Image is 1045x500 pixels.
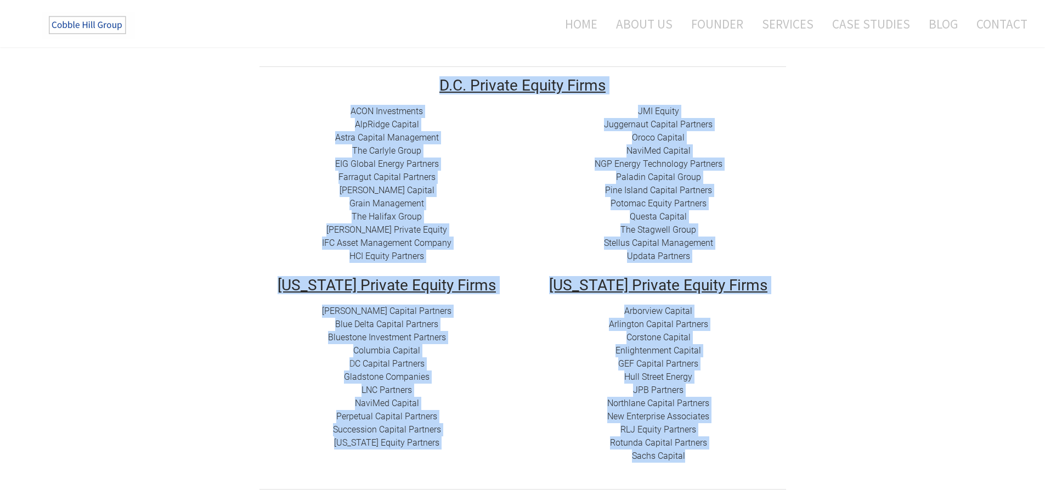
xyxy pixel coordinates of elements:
a: ​[PERSON_NAME] Capital [340,185,434,195]
a: [PERSON_NAME] Capital Partners [322,306,451,316]
a: The Carlyle Group [352,145,421,156]
a: Succession Capital Partners [333,424,441,435]
a: ​​Rotunda Capital Partners [610,437,707,448]
a: Gladstone Companies [344,372,430,382]
a: About Us [608,9,681,38]
a: Stellus Capital Management [604,238,713,248]
a: [US_STATE] Equity Partners​ [334,437,439,448]
a: HCI Equity Partners [349,251,424,261]
a: ACON Investments [351,106,423,116]
a: Founder [683,9,752,38]
a: Arlington Capital Partners​ [609,319,708,329]
a: Home [549,9,606,38]
a: Arborview Capital [624,306,692,316]
a: Case Studies [824,9,918,38]
a: The Halifax Group [352,211,422,222]
a: LNC Partners [361,385,412,395]
u: [US_STATE] Private Equity Firms [278,276,496,294]
a: Sachs Capital [632,451,685,461]
a: GEF Capital Partners [618,358,698,369]
div: D [259,305,515,450]
a: NGP Energy Technology Partners [595,159,722,169]
u: D.C. Private Equity Firms [439,76,606,94]
a: ​Enlightenment Capital [615,345,701,356]
a: Blue Delta Capital Partners [335,319,438,329]
a: ​RLJ Equity Partners [620,424,696,435]
a: Questa Capital [630,211,687,222]
a: Hull Street Energy [624,372,692,382]
div: ​​ ​​​ [259,105,515,263]
a: ​Potomac Equity Partners [611,198,707,209]
a: Farragut Capital Partners [338,172,436,182]
u: [US_STATE] Private Equity Firms [549,276,767,294]
a: JPB Partners [633,385,684,395]
a: Pine Island Capital Partners [605,185,712,195]
a: IFC Asset Management Company [322,238,451,248]
a: Contact [968,9,1027,38]
a: Blog [920,9,966,38]
a: Services [754,9,822,38]
a: EIG Global Energy Partners [335,159,439,169]
a: Updata Partners [627,251,690,261]
a: NaviMed Capital [355,398,419,408]
img: The Cobble Hill Group LLC [42,12,135,39]
a: Paladin Capital Group [616,172,701,182]
a: [PERSON_NAME] Private Equity​ [326,224,447,235]
a: ​AlpRidge Capital [355,119,419,130]
a: Oroco Capital [632,132,685,143]
a: Corstone Capital [626,332,691,342]
a: ​Perpetual Capital Partners [336,411,437,422]
a: C Capital Partners [355,358,425,369]
a: JMI Equity [638,106,679,116]
a: Grain Management [349,198,424,209]
a: ​Astra Capital Management [335,132,439,143]
a: Northlane Capital Partners [607,398,709,408]
a: Juggernaut Capital Partners [604,119,713,130]
a: Columbia Capital [353,345,420,356]
a: The Stagwell Group [620,224,696,235]
a: NaviMed Capital [626,145,691,156]
a: New Enterprise Associates [607,411,709,422]
a: ​Bluestone Investment Partners [328,332,446,342]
